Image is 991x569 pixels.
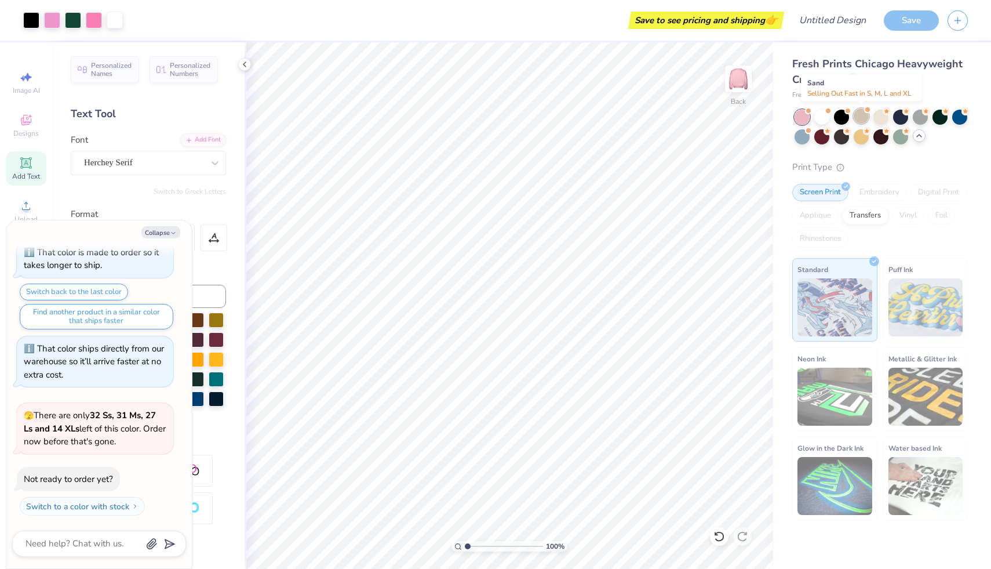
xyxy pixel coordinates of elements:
span: Glow in the Dark Ink [797,442,864,454]
label: Font [71,133,88,147]
div: Print Type [792,161,968,174]
img: Neon Ink [797,368,872,426]
button: Collapse [141,226,180,238]
img: Standard [797,278,872,336]
div: Foil [928,207,955,224]
div: That color ships directly from our warehouse so it’ll arrive faster at no extra cost. [24,343,164,380]
img: Back [727,67,750,90]
span: 👉 [765,13,778,27]
span: Selling Out Fast in S, M, L and XL [807,89,912,98]
span: Metallic & Glitter Ink [888,353,957,365]
span: Image AI [13,86,40,95]
div: Digital Print [910,184,967,201]
button: Find another product in a similar color that ships faster [20,304,173,329]
span: Fresh Prints [792,90,826,100]
span: Fresh Prints Chicago Heavyweight Crewneck [792,57,963,86]
span: Water based Ink [888,442,942,454]
div: Save to see pricing and shipping [631,12,781,29]
img: Glow in the Dark Ink [797,457,872,515]
div: Applique [792,207,839,224]
div: Vinyl [892,207,924,224]
div: That color is made to order so it takes longer to ship. [24,247,159,271]
strong: 32 Ss, 31 Ms, 27 Ls and 14 XLs [24,409,156,434]
div: Screen Print [792,184,848,201]
span: Upload [14,215,38,224]
span: Add Text [12,172,40,181]
div: Add Font [180,133,226,147]
button: Switch to Greek Letters [154,187,226,196]
span: There are only left of this color. Order now before that's gone. [24,409,166,447]
span: Puff Ink [888,263,913,276]
div: Rhinestones [792,230,848,248]
img: Water based Ink [888,457,963,515]
div: Not ready to order yet? [24,473,113,485]
span: Designs [13,129,39,138]
div: Back [731,96,746,107]
img: Switch to a color with stock [132,503,139,510]
div: Text Tool [71,106,226,122]
input: Untitled Design [790,9,875,32]
img: Metallic & Glitter Ink [888,368,963,426]
span: Personalized Names [91,61,132,78]
span: 100 % [546,541,564,552]
span: 🫣 [24,410,34,421]
div: Transfers [842,207,888,224]
span: Standard [797,263,828,276]
button: Switch to a color with stock [20,497,145,516]
div: Sand [801,75,922,102]
button: Switch back to the last color [20,284,128,300]
div: Format [71,208,227,221]
img: Puff Ink [888,278,963,336]
span: Neon Ink [797,353,826,365]
div: Embroidery [852,184,907,201]
span: Personalized Numbers [170,61,211,78]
